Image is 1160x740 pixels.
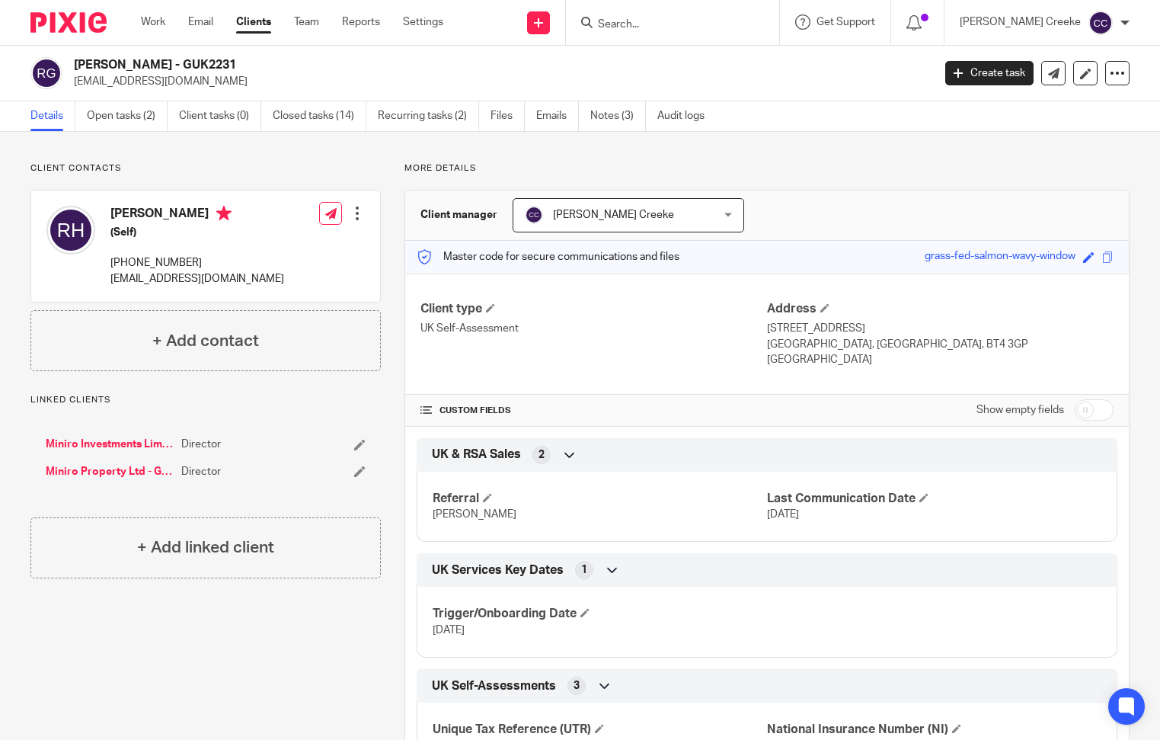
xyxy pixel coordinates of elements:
h2: [PERSON_NAME] - GUK2231 [74,57,753,73]
h4: + Add linked client [137,536,274,559]
h4: Address [767,301,1114,317]
span: 3 [574,678,580,694]
a: Files [491,101,525,131]
img: svg%3E [30,57,62,89]
h4: [PERSON_NAME] [110,206,284,225]
a: Open tasks (2) [87,101,168,131]
span: UK Services Key Dates [432,562,564,578]
a: Details [30,101,75,131]
a: Miniro Investments Limited - GUK2228 [46,437,174,452]
p: [GEOGRAPHIC_DATA] [767,352,1114,367]
img: svg%3E [46,206,95,255]
a: Reports [342,14,380,30]
p: [GEOGRAPHIC_DATA], [GEOGRAPHIC_DATA], BT4 3GP [767,337,1114,352]
h4: Referral [433,491,767,507]
h4: Unique Tax Reference (UTR) [433,722,767,738]
p: [PHONE_NUMBER] [110,255,284,271]
a: Notes (3) [590,101,646,131]
input: Search [596,18,733,32]
a: Emails [536,101,579,131]
h4: National Insurance Number (NI) [767,722,1101,738]
img: svg%3E [1088,11,1113,35]
h4: + Add contact [152,329,259,353]
label: Show empty fields [976,402,1064,418]
a: Settings [403,14,443,30]
span: UK Self-Assessments [432,678,556,694]
h4: Client type [420,301,767,317]
h4: Last Communication Date [767,491,1101,507]
span: Get Support [816,17,875,27]
span: Director [181,464,221,479]
h5: (Self) [110,225,284,240]
span: [DATE] [433,625,465,636]
p: Master code for secure communications and files [417,249,679,264]
a: Closed tasks (14) [273,101,366,131]
span: [PERSON_NAME] Creeke [553,210,674,220]
span: [DATE] [767,509,799,520]
a: Team [294,14,319,30]
a: Miniro Property Ltd - GUK2274 [46,464,174,479]
a: Recurring tasks (2) [378,101,479,131]
a: Client tasks (0) [179,101,261,131]
a: Audit logs [657,101,716,131]
a: Email [188,14,213,30]
a: Clients [236,14,271,30]
div: grass-fed-salmon-wavy-window [925,248,1075,266]
h3: Client manager [420,207,497,223]
p: Client contacts [30,162,381,175]
i: Primary [216,206,232,221]
a: Work [141,14,165,30]
span: Director [181,437,221,452]
p: [PERSON_NAME] Creeke [960,14,1081,30]
img: svg%3E [525,206,543,224]
p: [EMAIL_ADDRESS][DOMAIN_NAME] [110,271,284,287]
p: [STREET_ADDRESS] [767,321,1114,336]
a: Create task [945,61,1034,85]
span: UK & RSA Sales [432,447,521,463]
p: Linked clients [30,394,381,406]
span: 2 [538,447,545,463]
h4: CUSTOM FIELDS [420,405,767,417]
p: [EMAIL_ADDRESS][DOMAIN_NAME] [74,74,922,89]
span: [PERSON_NAME] [433,509,516,520]
p: More details [404,162,1130,175]
img: Pixie [30,12,107,33]
h4: Trigger/Onboarding Date [433,606,767,622]
p: UK Self-Assessment [420,321,767,336]
span: 1 [581,562,587,578]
